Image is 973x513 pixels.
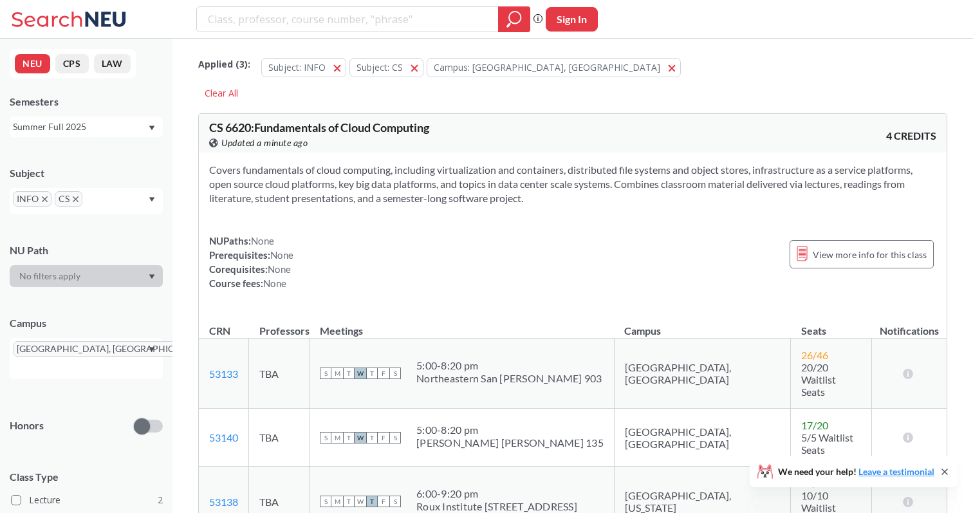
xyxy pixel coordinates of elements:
a: 53138 [209,496,238,508]
svg: X to remove pill [42,196,48,202]
span: T [343,368,355,379]
td: TBA [249,339,310,409]
div: [PERSON_NAME] [PERSON_NAME] 135 [416,436,604,449]
span: M [331,496,343,507]
span: 20/20 Waitlist Seats [801,361,836,398]
p: Honors [10,418,44,433]
span: S [320,368,331,379]
span: T [343,432,355,443]
div: 5:00 - 8:20 pm [416,424,604,436]
span: Class Type [10,470,163,484]
div: Roux Institute [STREET_ADDRESS] [416,500,577,513]
button: Subject: CS [349,58,423,77]
span: S [320,432,331,443]
span: None [251,235,274,247]
button: LAW [94,54,131,73]
span: W [355,496,366,507]
div: Northeastern San [PERSON_NAME] 903 [416,372,602,385]
svg: Dropdown arrow [149,126,155,131]
span: T [343,496,355,507]
div: Subject [10,166,163,180]
button: NEU [15,54,50,73]
span: 17 / 20 [801,419,828,431]
div: Clear All [198,84,245,103]
span: S [389,496,401,507]
span: We need your help! [778,467,934,476]
span: None [268,263,291,275]
span: F [378,432,389,443]
span: CS 6620 : Fundamentals of Cloud Computing [209,120,429,135]
div: Dropdown arrow [10,265,163,287]
span: View more info for this class [813,247,927,263]
a: 53140 [209,431,238,443]
span: None [270,249,293,261]
a: Leave a testimonial [858,466,934,477]
input: Class, professor, course number, "phrase" [207,8,489,30]
span: S [389,368,401,379]
span: 5/5 Waitlist Seats [801,431,853,456]
div: Semesters [10,95,163,109]
span: W [355,432,366,443]
span: M [331,368,343,379]
td: TBA [249,409,310,467]
span: Applied ( 3 ): [198,57,250,71]
span: W [355,368,366,379]
button: Sign In [546,7,598,32]
td: [GEOGRAPHIC_DATA], [GEOGRAPHIC_DATA] [614,409,790,467]
label: Lecture [11,492,163,508]
span: 26 / 46 [801,349,828,361]
span: F [378,368,389,379]
span: T [366,496,378,507]
button: Subject: INFO [261,58,346,77]
section: Covers fundamentals of cloud computing, including virtualization and containers, distributed file... [209,163,936,205]
div: Summer Full 2025 [13,120,147,134]
span: None [263,277,286,289]
svg: X to remove pill [73,196,79,202]
svg: Dropdown arrow [149,347,155,352]
span: [GEOGRAPHIC_DATA], [GEOGRAPHIC_DATA]X to remove pill [13,341,218,357]
div: NU Path [10,243,163,257]
span: INFOX to remove pill [13,191,51,207]
span: CSX to remove pill [55,191,82,207]
td: [GEOGRAPHIC_DATA], [GEOGRAPHIC_DATA] [614,339,790,409]
span: Subject: INFO [268,61,326,73]
div: INFOX to remove pillCSX to remove pillDropdown arrow [10,188,163,214]
span: T [366,368,378,379]
span: 2 [158,493,163,507]
span: Subject: CS [357,61,403,73]
th: Professors [249,311,310,339]
th: Notifications [872,311,947,339]
div: NUPaths: Prerequisites: Corequisites: Course fees: [209,234,293,290]
span: Updated a minute ago [221,136,308,150]
button: Campus: [GEOGRAPHIC_DATA], [GEOGRAPHIC_DATA] [427,58,681,77]
th: Seats [791,311,872,339]
span: T [366,432,378,443]
a: 53133 [209,368,238,380]
th: Meetings [310,311,615,339]
div: Campus [10,316,163,330]
span: S [320,496,331,507]
svg: Dropdown arrow [149,197,155,202]
th: Campus [614,311,790,339]
div: CRN [209,324,230,338]
span: Campus: [GEOGRAPHIC_DATA], [GEOGRAPHIC_DATA] [434,61,660,73]
div: 5:00 - 8:20 pm [416,359,602,372]
div: Summer Full 2025Dropdown arrow [10,117,163,137]
div: 6:00 - 9:20 pm [416,487,577,500]
div: magnifying glass [498,6,530,32]
span: S [389,432,401,443]
span: 4 CREDITS [886,129,936,143]
svg: magnifying glass [506,10,522,28]
span: F [378,496,389,507]
button: CPS [55,54,89,73]
span: M [331,432,343,443]
svg: Dropdown arrow [149,274,155,279]
div: [GEOGRAPHIC_DATA], [GEOGRAPHIC_DATA]X to remove pillDropdown arrow [10,338,163,379]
